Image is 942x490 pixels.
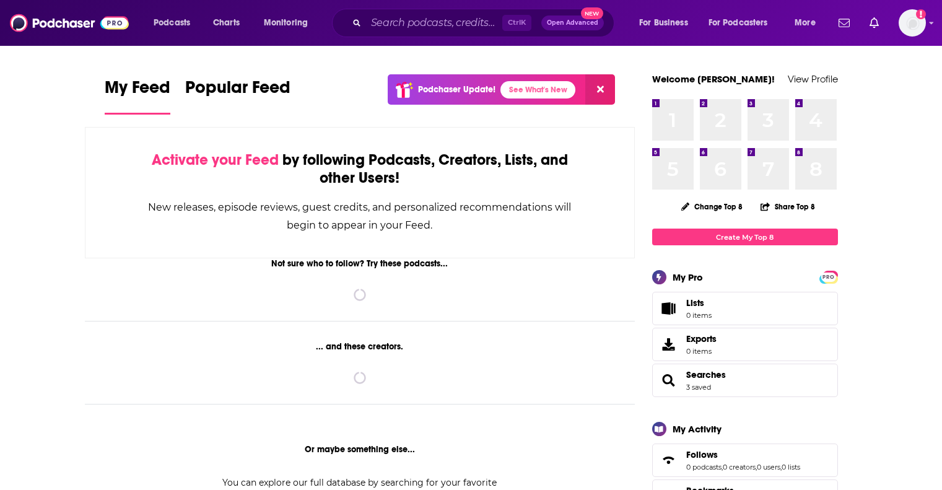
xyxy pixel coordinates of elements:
button: open menu [786,13,831,33]
button: open menu [255,13,324,33]
div: ... and these creators. [85,341,635,352]
span: Charts [213,14,240,32]
div: Or maybe something else... [85,444,635,455]
button: open menu [630,13,704,33]
span: Open Advanced [547,20,598,26]
span: For Business [639,14,688,32]
div: New releases, episode reviews, guest credits, and personalized recommendations will begin to appe... [147,198,573,234]
span: My Feed [105,77,170,105]
a: 3 saved [686,383,711,392]
a: Create My Top 8 [652,229,838,245]
a: PRO [821,272,836,281]
button: open menu [700,13,786,33]
a: See What's New [500,81,575,98]
span: Follows [652,444,838,477]
span: Logged in as jazmincmiller [899,9,926,37]
span: Monitoring [264,14,308,32]
div: by following Podcasts, Creators, Lists, and other Users! [147,151,573,187]
a: Searches [656,372,681,389]
button: Change Top 8 [674,199,751,214]
span: Follows [686,449,718,460]
span: 0 items [686,347,717,356]
img: User Profile [899,9,926,37]
a: 0 users [757,463,780,471]
span: Exports [656,336,681,353]
span: Lists [686,297,704,308]
a: 0 creators [723,463,756,471]
span: Exports [686,333,717,344]
a: Searches [686,369,726,380]
span: Activate your Feed [152,151,279,169]
a: Charts [205,13,247,33]
a: 0 lists [782,463,800,471]
span: New [581,7,603,19]
span: Searches [652,364,838,397]
div: Search podcasts, credits, & more... [344,9,626,37]
a: Show notifications dropdown [865,12,884,33]
a: Popular Feed [185,77,290,115]
span: Ctrl K [502,15,531,31]
span: Lists [656,300,681,317]
span: Podcasts [154,14,190,32]
div: Not sure who to follow? Try these podcasts... [85,258,635,269]
button: Share Top 8 [760,195,816,219]
a: View Profile [788,73,838,85]
a: 0 podcasts [686,463,722,471]
svg: Add a profile image [916,9,926,19]
span: 0 items [686,311,712,320]
span: , [756,463,757,471]
div: My Activity [673,423,722,435]
span: More [795,14,816,32]
span: Lists [686,297,712,308]
button: open menu [145,13,206,33]
a: My Feed [105,77,170,115]
div: My Pro [673,271,703,283]
a: Welcome [PERSON_NAME]! [652,73,775,85]
button: Show profile menu [899,9,926,37]
img: Podchaser - Follow, Share and Rate Podcasts [10,11,129,35]
a: Exports [652,328,838,361]
span: For Podcasters [709,14,768,32]
a: Follows [686,449,800,460]
a: Show notifications dropdown [834,12,855,33]
p: Podchaser Update! [418,84,495,95]
span: , [722,463,723,471]
a: Lists [652,292,838,325]
span: PRO [821,273,836,282]
span: Popular Feed [185,77,290,105]
button: Open AdvancedNew [541,15,604,30]
a: Follows [656,452,681,469]
input: Search podcasts, credits, & more... [366,13,502,33]
span: , [780,463,782,471]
